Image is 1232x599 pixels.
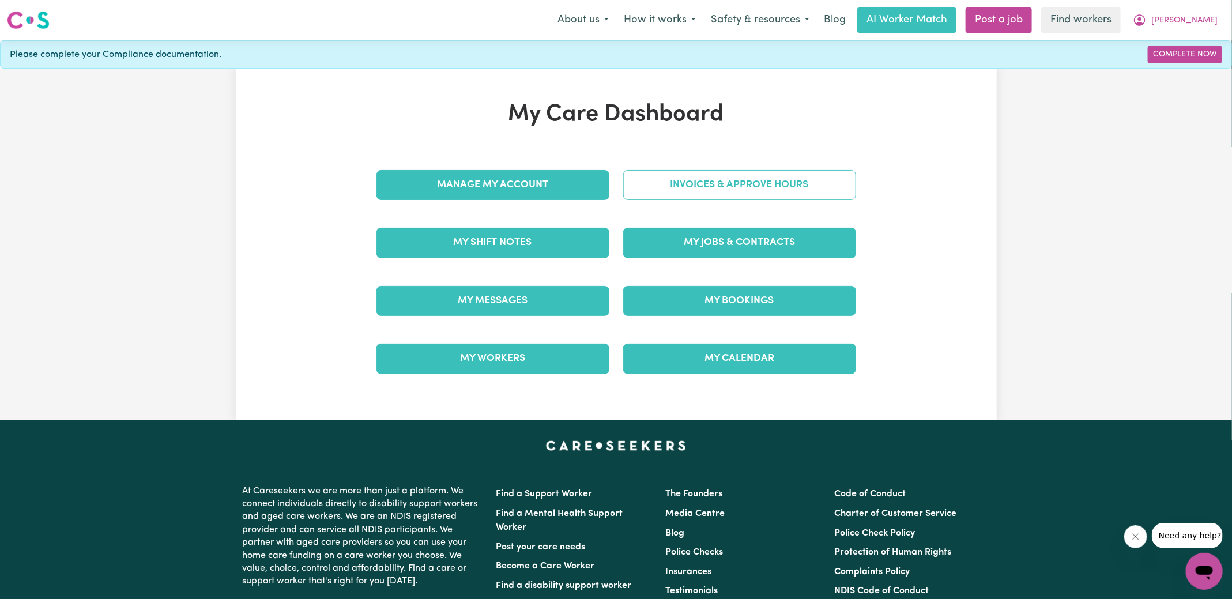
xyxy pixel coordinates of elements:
a: Blog [665,529,684,538]
a: AI Worker Match [857,7,956,33]
a: Find workers [1041,7,1121,33]
img: Careseekers logo [7,10,50,31]
a: My Calendar [623,344,856,374]
button: Safety & resources [703,8,817,32]
a: My Workers [376,344,609,374]
a: Post a job [966,7,1032,33]
span: [PERSON_NAME] [1151,14,1218,27]
iframe: Close message [1124,525,1147,548]
button: How it works [616,8,703,32]
iframe: Button to launch messaging window [1186,553,1223,590]
a: My Shift Notes [376,228,609,258]
a: Police Check Policy [834,529,915,538]
a: My Bookings [623,286,856,316]
a: Police Checks [665,548,723,557]
a: Protection of Human Rights [834,548,951,557]
a: My Jobs & Contracts [623,228,856,258]
a: Testimonials [665,586,718,596]
a: Insurances [665,567,711,577]
a: Careseekers logo [7,7,50,33]
a: Find a disability support worker [496,581,632,590]
h1: My Care Dashboard [370,101,863,129]
a: Blog [817,7,853,33]
a: My Messages [376,286,609,316]
a: Manage My Account [376,170,609,200]
a: Invoices & Approve Hours [623,170,856,200]
a: NDIS Code of Conduct [834,586,929,596]
iframe: Message from company [1152,523,1223,548]
span: Please complete your Compliance documentation. [10,48,221,62]
a: Media Centre [665,509,725,518]
a: Complete Now [1148,46,1222,63]
a: Find a Support Worker [496,489,593,499]
button: My Account [1125,8,1225,32]
a: The Founders [665,489,722,499]
a: Become a Care Worker [496,562,595,571]
a: Post your care needs [496,543,586,552]
a: Careseekers home page [546,441,686,450]
a: Find a Mental Health Support Worker [496,509,623,532]
p: At Careseekers we are more than just a platform. We connect individuals directly to disability su... [243,480,483,593]
a: Charter of Customer Service [834,509,956,518]
a: Complaints Policy [834,567,910,577]
a: Code of Conduct [834,489,906,499]
button: About us [550,8,616,32]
